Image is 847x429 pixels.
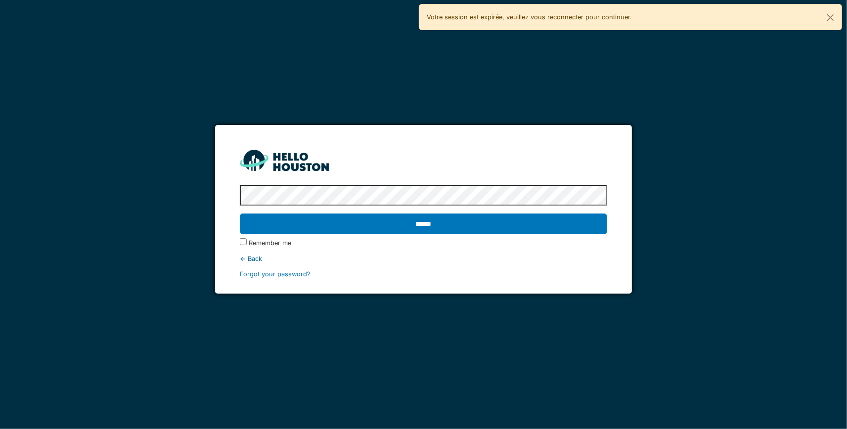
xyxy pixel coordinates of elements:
label: Remember me [249,238,291,248]
div: ← Back [240,254,608,263]
a: Forgot your password? [240,270,311,278]
img: HH_line-BYnF2_Hg.png [240,150,329,171]
div: Votre session est expirée, veuillez vous reconnecter pour continuer. [419,4,843,30]
button: Close [819,4,842,31]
